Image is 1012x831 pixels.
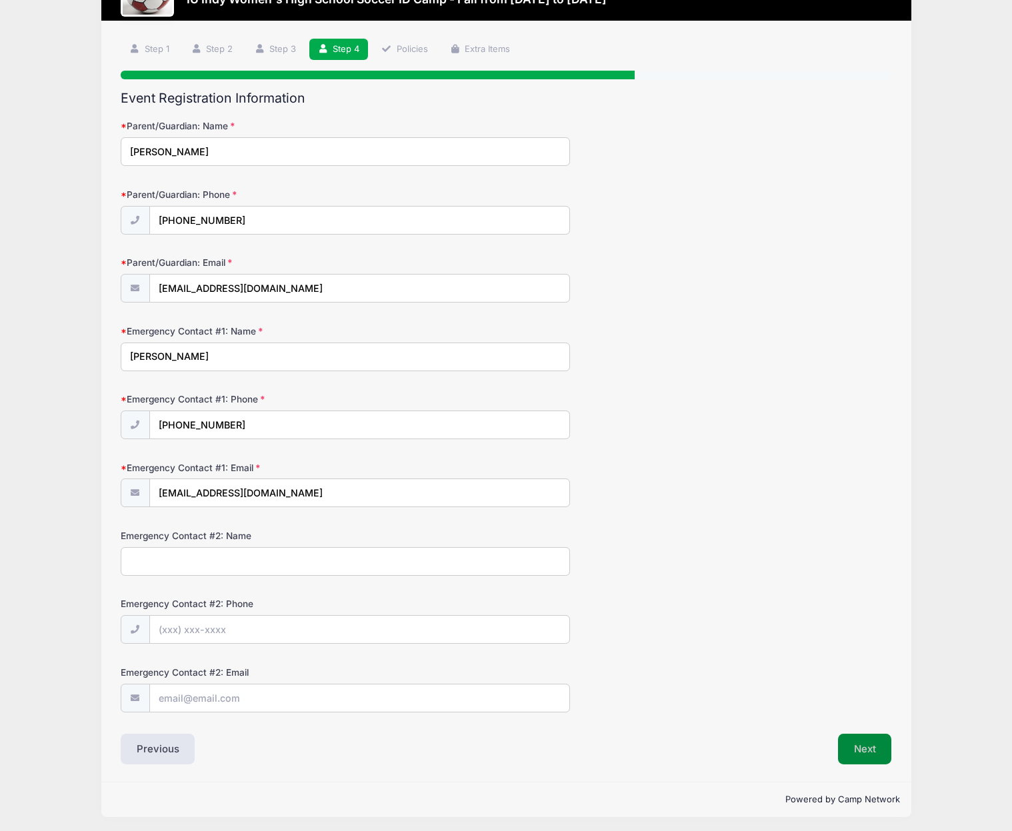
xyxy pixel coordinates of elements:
[373,39,437,61] a: Policies
[121,461,378,474] label: Emergency Contact #1: Email
[149,478,570,507] input: email@email.com
[121,666,378,679] label: Emergency Contact #2: Email
[121,597,378,610] label: Emergency Contact #2: Phone
[245,39,305,61] a: Step 3
[121,91,892,106] h2: Event Registration Information
[441,39,519,61] a: Extra Items
[121,325,378,338] label: Emergency Contact #1: Name
[121,39,178,61] a: Step 1
[149,411,570,439] input: (xxx) xxx-xxxx
[121,529,378,542] label: Emergency Contact #2: Name
[121,393,378,406] label: Emergency Contact #1: Phone
[182,39,241,61] a: Step 2
[838,734,892,764] button: Next
[149,615,570,644] input: (xxx) xxx-xxxx
[149,274,570,303] input: email@email.com
[121,734,195,764] button: Previous
[149,684,570,712] input: email@email.com
[121,119,378,133] label: Parent/Guardian: Name
[149,206,570,235] input: (xxx) xxx-xxxx
[121,256,378,269] label: Parent/Guardian: Email
[121,188,378,201] label: Parent/Guardian: Phone
[309,39,369,61] a: Step 4
[112,793,901,806] p: Powered by Camp Network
